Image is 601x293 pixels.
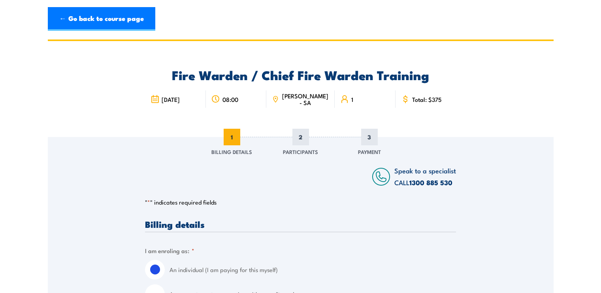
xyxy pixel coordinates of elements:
span: [DATE] [162,96,180,103]
span: Total: $375 [412,96,442,103]
h2: Fire Warden / Chief Fire Warden Training [145,69,456,80]
legend: I am enroling as: [145,246,194,255]
span: 1 [351,96,353,103]
span: [PERSON_NAME] - SA [281,92,329,106]
label: An individual (I am paying for this myself) [170,260,456,280]
span: Speak to a specialist CALL [394,165,456,187]
a: ← Go back to course page [48,7,155,31]
p: " " indicates required fields [145,198,456,206]
a: 1300 885 530 [409,177,452,188]
h3: Billing details [145,220,456,229]
span: 1 [224,129,240,145]
span: Billing Details [211,148,252,156]
span: 3 [361,129,378,145]
span: Payment [358,148,381,156]
span: 2 [292,129,309,145]
span: 08:00 [222,96,238,103]
span: Participants [283,148,318,156]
